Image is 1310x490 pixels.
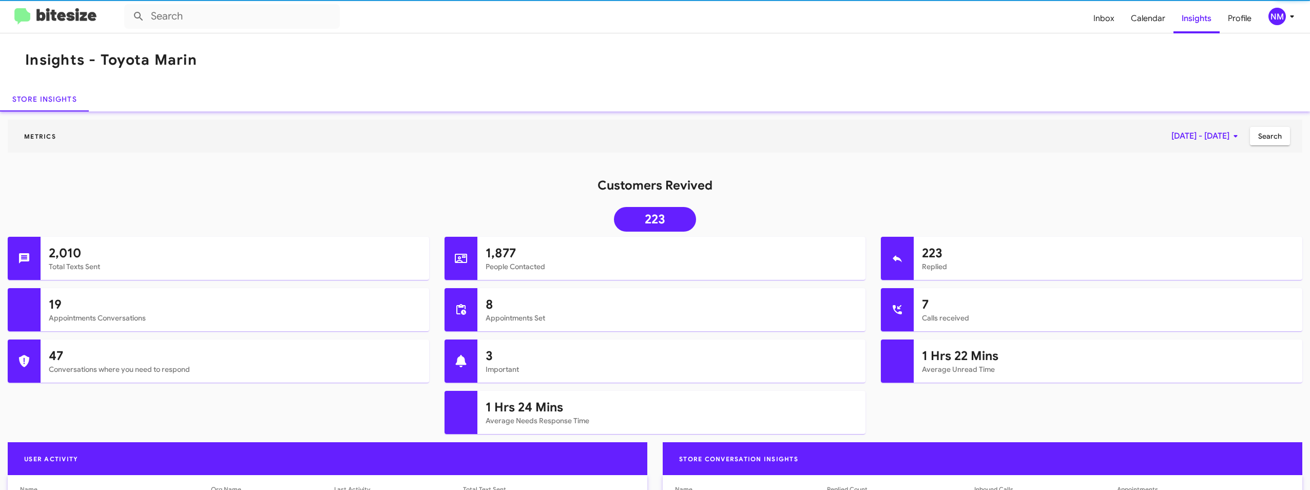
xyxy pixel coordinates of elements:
[49,364,421,374] mat-card-subtitle: Conversations where you need to respond
[922,245,1294,261] h1: 223
[1173,4,1220,33] a: Insights
[49,245,421,261] h1: 2,010
[1171,127,1242,145] span: [DATE] - [DATE]
[1268,8,1286,25] div: NM
[1220,4,1260,33] a: Profile
[486,261,858,272] mat-card-subtitle: People Contacted
[49,296,421,313] h1: 19
[16,133,64,140] span: Metrics
[486,313,858,323] mat-card-subtitle: Appointments Set
[922,313,1294,323] mat-card-subtitle: Calls received
[1260,8,1299,25] button: NM
[124,4,340,29] input: Search
[49,261,421,272] mat-card-subtitle: Total Texts Sent
[1123,4,1173,33] a: Calendar
[25,52,197,68] h1: Insights - Toyota Marin
[486,296,858,313] h1: 8
[1163,127,1250,145] button: [DATE] - [DATE]
[486,399,858,416] h1: 1 Hrs 24 Mins
[486,348,858,364] h1: 3
[922,348,1294,364] h1: 1 Hrs 22 Mins
[49,348,421,364] h1: 47
[1250,127,1290,145] button: Search
[671,455,806,463] span: Store Conversation Insights
[922,296,1294,313] h1: 7
[1085,4,1123,33] a: Inbox
[486,364,858,374] mat-card-subtitle: Important
[486,245,858,261] h1: 1,877
[922,261,1294,272] mat-card-subtitle: Replied
[486,416,858,426] mat-card-subtitle: Average Needs Response Time
[922,364,1294,374] mat-card-subtitle: Average Unread Time
[49,313,421,323] mat-card-subtitle: Appointments Conversations
[645,214,665,224] span: 223
[1258,127,1282,145] span: Search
